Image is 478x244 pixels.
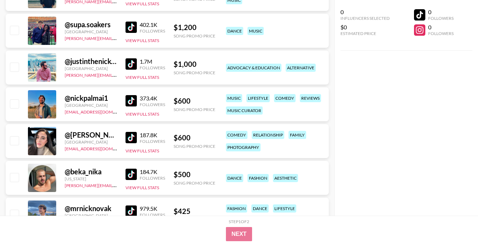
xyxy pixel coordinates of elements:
div: 373.4K [140,95,165,102]
div: 187.8K [140,132,165,139]
div: Followers [140,65,165,70]
div: relationship [252,131,284,139]
div: aesthetic [273,174,298,182]
img: TikTok [126,95,137,106]
div: dance [226,174,243,182]
div: Followers [428,31,454,36]
div: @ nickpalmai1 [65,94,117,103]
div: advocacy & education [226,64,281,72]
div: Followers [140,139,165,144]
div: [GEOGRAPHIC_DATA] [65,66,117,71]
div: Song Promo Price [174,144,215,149]
div: @ beka_nika [65,167,117,176]
div: @ justinthenickofcrime [65,57,117,66]
div: fashion [226,204,247,213]
div: music [247,27,264,35]
div: [GEOGRAPHIC_DATA] [65,139,117,145]
div: 1.7M [140,58,165,65]
div: Estimated Price [340,31,390,36]
button: View Full Stats [126,75,159,80]
div: Followers [140,102,165,107]
div: $0 [340,24,390,31]
div: $ 600 [174,133,215,142]
div: @ mrnicknovak [65,204,117,213]
div: [GEOGRAPHIC_DATA] [65,103,117,108]
img: TikTok [126,132,137,143]
div: @ supa.soakers [65,20,117,29]
div: Followers [140,28,165,34]
iframe: Drift Widget Chat Controller [443,209,470,236]
div: [GEOGRAPHIC_DATA] [65,213,117,218]
div: $ 425 [174,207,215,216]
div: dance [251,204,269,213]
a: [EMAIL_ADDRESS][DOMAIN_NAME] [65,108,136,115]
div: Song Promo Price [174,107,215,112]
div: Song Promo Price [174,70,215,75]
button: View Full Stats [126,111,159,117]
img: TikTok [126,205,137,217]
a: [PERSON_NAME][EMAIL_ADDRESS][PERSON_NAME][DOMAIN_NAME] [65,71,203,78]
div: 402.1K [140,21,165,28]
div: dance [226,27,243,35]
a: [PERSON_NAME][EMAIL_ADDRESS][DOMAIN_NAME] [65,181,169,188]
div: comedy [226,131,247,139]
div: lifestyle [246,94,270,102]
div: $ 500 [174,170,215,179]
div: [US_STATE] [65,176,117,181]
div: Step 1 of 2 [229,219,249,224]
button: View Full Stats [126,38,159,43]
div: [GEOGRAPHIC_DATA] [65,29,117,34]
button: Next [226,227,252,241]
a: [EMAIL_ADDRESS][DOMAIN_NAME] [65,145,136,151]
div: family [288,131,306,139]
div: $ 1,200 [174,23,215,32]
div: $ 600 [174,97,215,105]
div: music [226,94,242,102]
div: alternative [286,64,316,72]
button: View Full Stats [126,185,159,190]
div: music curator [226,106,263,115]
div: Song Promo Price [174,180,215,186]
div: 0 [340,8,390,16]
div: fashion [247,174,269,182]
div: Followers [140,175,165,181]
img: TikTok [126,58,137,70]
div: $ 1,000 [174,60,215,69]
button: View Full Stats [126,1,159,6]
div: lifestyle [273,204,296,213]
div: 0 [428,8,454,16]
div: Influencers Selected [340,16,390,21]
a: [PERSON_NAME][EMAIL_ADDRESS][DOMAIN_NAME] [65,34,169,41]
div: @ [PERSON_NAME].nickel [65,130,117,139]
div: 0 [428,24,454,31]
div: Song Promo Price [174,33,215,39]
div: Followers [140,212,165,217]
div: 184.7K [140,168,165,175]
img: TikTok [126,169,137,180]
div: 979.5K [140,205,165,212]
div: reviews [300,94,321,102]
div: Followers [428,16,454,21]
div: photography [226,143,261,151]
div: comedy [274,94,296,102]
img: TikTok [126,22,137,33]
button: View Full Stats [126,148,159,153]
